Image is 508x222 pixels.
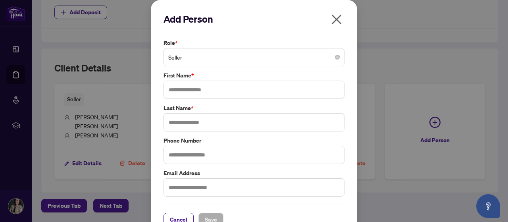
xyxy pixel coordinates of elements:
[164,169,344,178] label: Email Address
[164,39,344,47] label: Role
[476,194,500,218] button: Open asap
[330,13,343,26] span: close
[168,50,340,65] span: Seller
[335,55,340,60] span: close-circle
[164,13,344,25] h2: Add Person
[164,104,344,112] label: Last Name
[164,136,344,145] label: Phone Number
[164,71,344,80] label: First Name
